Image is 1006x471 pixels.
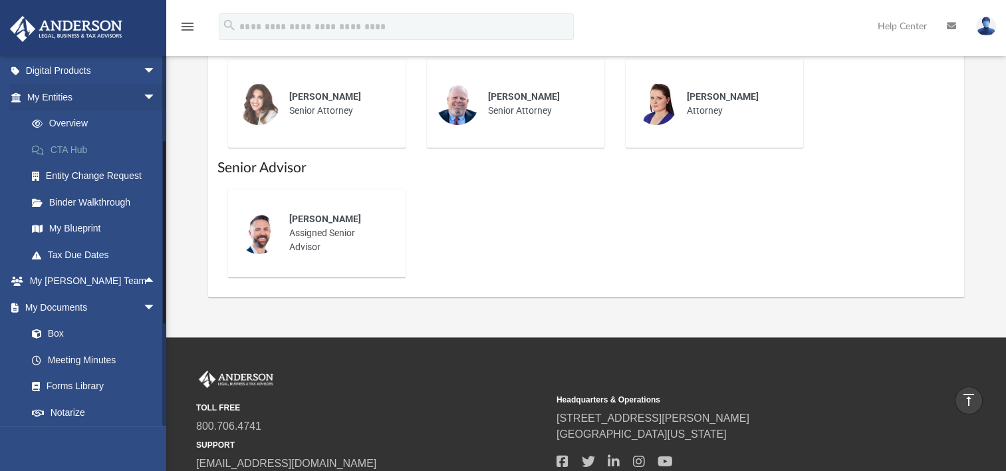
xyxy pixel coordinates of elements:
[557,428,727,440] a: [GEOGRAPHIC_DATA][US_STATE]
[9,84,176,110] a: My Entitiesarrow_drop_down
[19,189,176,216] a: Binder Walkthrough
[19,110,176,137] a: Overview
[687,91,759,102] span: [PERSON_NAME]
[557,394,908,406] small: Headquarters & Operations
[180,19,195,35] i: menu
[557,412,749,424] a: [STREET_ADDRESS][PERSON_NAME]
[19,163,176,190] a: Entity Change Request
[488,91,560,102] span: [PERSON_NAME]
[19,321,163,347] a: Box
[280,203,396,263] div: Assigned Senior Advisor
[217,158,955,178] h1: Senior Advisor
[143,294,170,321] span: arrow_drop_down
[143,268,170,295] span: arrow_drop_up
[976,17,996,36] img: User Pic
[479,80,595,127] div: Senior Attorney
[9,426,170,452] a: Online Learningarrow_drop_down
[635,82,678,125] img: thumbnail
[196,402,547,414] small: TOLL FREE
[143,84,170,111] span: arrow_drop_down
[196,420,261,432] a: 800.706.4741
[961,392,977,408] i: vertical_align_top
[436,82,479,125] img: thumbnail
[237,212,280,254] img: thumbnail
[9,58,176,84] a: Digital Productsarrow_drop_down
[19,399,170,426] a: Notarize
[196,439,547,451] small: SUPPORT
[196,458,376,469] a: [EMAIL_ADDRESS][DOMAIN_NAME]
[143,426,170,453] span: arrow_drop_down
[19,347,170,373] a: Meeting Minutes
[955,387,983,414] a: vertical_align_top
[289,91,361,102] span: [PERSON_NAME]
[9,294,170,321] a: My Documentsarrow_drop_down
[19,373,163,400] a: Forms Library
[289,214,361,224] span: [PERSON_NAME]
[19,241,176,268] a: Tax Due Dates
[19,216,170,242] a: My Blueprint
[143,58,170,85] span: arrow_drop_down
[6,16,126,42] img: Anderson Advisors Platinum Portal
[678,80,794,127] div: Attorney
[9,268,170,295] a: My [PERSON_NAME] Teamarrow_drop_up
[280,80,396,127] div: Senior Attorney
[19,136,176,163] a: CTA Hub
[196,371,276,388] img: Anderson Advisors Platinum Portal
[180,25,195,35] a: menu
[237,82,280,125] img: thumbnail
[222,18,237,33] i: search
